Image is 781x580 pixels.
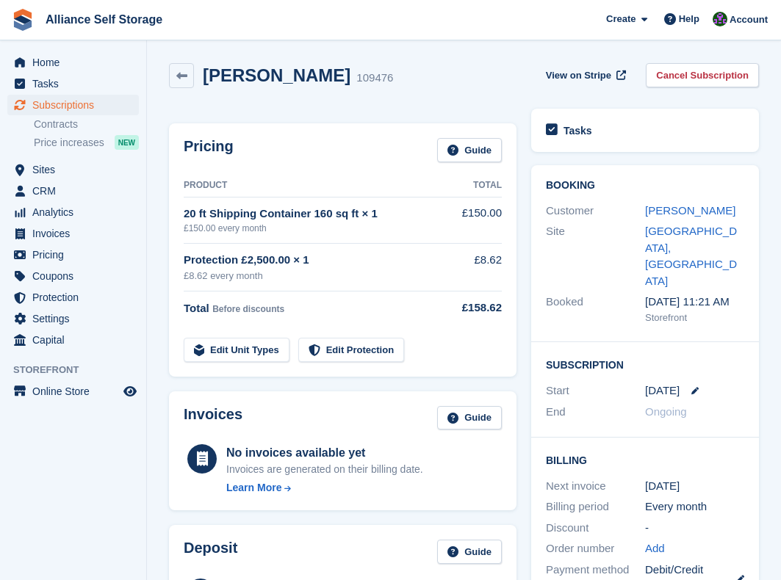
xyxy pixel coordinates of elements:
div: [DATE] [645,478,744,495]
div: 109476 [356,70,393,87]
a: Cancel Subscription [646,63,759,87]
div: Booked [546,294,645,325]
a: Add [645,540,665,557]
a: menu [7,330,139,350]
div: Storefront [645,311,744,325]
div: 20 ft Shipping Container 160 sq ft × 1 [184,206,453,222]
a: menu [7,181,139,201]
a: Guide [437,406,502,430]
h2: Deposit [184,540,237,564]
a: Edit Protection [298,338,404,362]
span: Before discounts [212,304,284,314]
a: menu [7,308,139,329]
img: Romilly Norton [713,12,727,26]
span: Online Store [32,381,120,402]
h2: [PERSON_NAME] [203,65,350,85]
span: Storefront [13,363,146,377]
h2: Billing [546,452,744,467]
a: View on Stripe [540,63,629,87]
span: Help [679,12,699,26]
div: - [645,520,744,537]
a: Alliance Self Storage [40,7,168,32]
time: 2025-10-18 23:00:00 UTC [645,383,680,399]
div: Invoices are generated on their billing date. [226,462,423,477]
span: Total [184,302,209,314]
a: menu [7,381,139,402]
span: Account [730,12,768,27]
a: [PERSON_NAME] [645,204,735,217]
a: menu [7,223,139,244]
div: [DATE] 11:21 AM [645,294,744,311]
div: Site [546,223,645,289]
a: Guide [437,138,502,162]
span: Subscriptions [32,95,120,115]
div: Billing period [546,499,645,515]
a: menu [7,287,139,308]
a: menu [7,52,139,73]
div: £158.62 [453,300,502,316]
th: Product [184,174,453,197]
a: Edit Unit Types [184,338,289,362]
a: menu [7,73,139,94]
span: Price increases [34,136,104,150]
span: Analytics [32,202,120,222]
span: Settings [32,308,120,329]
span: Tasks [32,73,120,94]
a: Preview store [121,383,139,400]
a: Learn More [226,480,423,496]
span: Coupons [32,266,120,286]
span: Home [32,52,120,73]
td: £150.00 [453,197,502,243]
div: NEW [115,135,139,150]
span: Capital [32,330,120,350]
div: End [546,404,645,421]
span: CRM [32,181,120,201]
div: Order number [546,540,645,557]
h2: Invoices [184,406,242,430]
div: £8.62 every month [184,269,453,283]
a: menu [7,159,139,180]
div: £150.00 every month [184,222,453,235]
img: stora-icon-8386f47178a22dfd0bd8f6a31ec36ba5ce8667c1dd55bd0f319d3a0aa187defe.svg [12,9,34,31]
h2: Subscription [546,357,744,371]
span: Create [606,12,636,26]
a: Guide [437,540,502,564]
div: Customer [546,203,645,220]
span: Ongoing [645,405,687,418]
span: View on Stripe [546,68,611,83]
span: Sites [32,159,120,180]
a: [GEOGRAPHIC_DATA], [GEOGRAPHIC_DATA] [645,225,737,287]
a: menu [7,202,139,222]
h2: Booking [546,180,744,192]
span: Invoices [32,223,120,244]
div: Start [546,383,645,399]
h2: Tasks [564,124,592,137]
div: No invoices available yet [226,444,423,462]
span: Protection [32,287,120,308]
a: menu [7,244,139,265]
div: Next invoice [546,478,645,495]
a: Contracts [34,117,139,131]
div: Discount [546,520,645,537]
a: menu [7,266,139,286]
th: Total [453,174,502,197]
h2: Pricing [184,138,234,162]
a: Price increases NEW [34,134,139,151]
td: £8.62 [453,244,502,291]
span: Pricing [32,244,120,265]
div: Learn More [226,480,281,496]
div: Protection £2,500.00 × 1 [184,252,453,269]
div: Every month [645,499,744,515]
a: menu [7,95,139,115]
